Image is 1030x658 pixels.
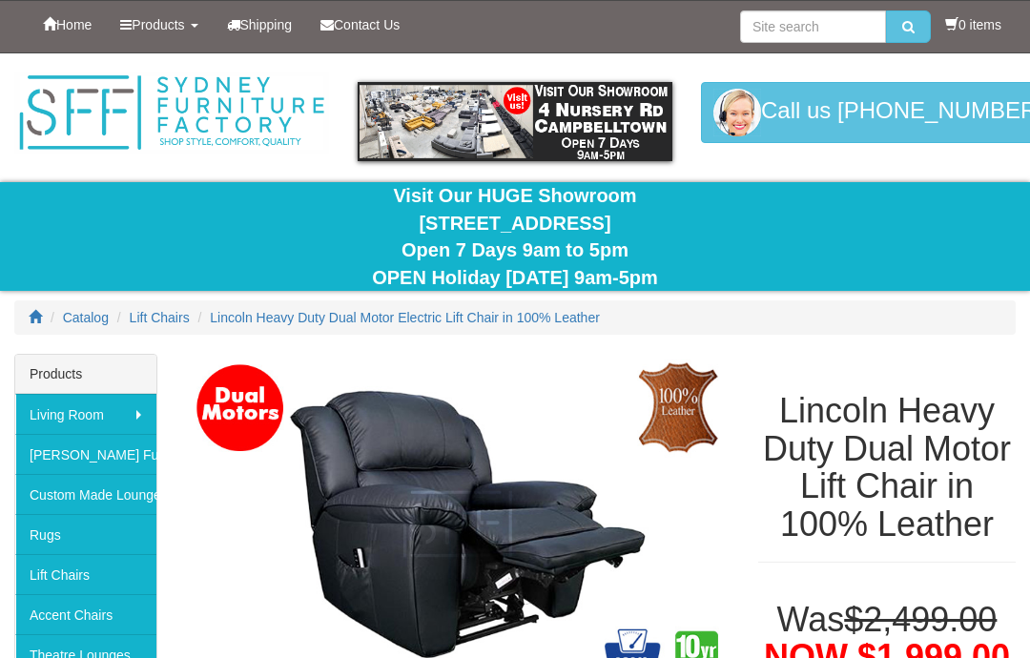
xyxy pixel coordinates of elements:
a: Custom Made Lounges [15,474,156,514]
span: Home [56,17,92,32]
img: Sydney Furniture Factory [14,72,329,154]
div: Visit Our HUGE Showroom [STREET_ADDRESS] Open 7 Days 9am to 5pm OPEN Holiday [DATE] 9am-5pm [14,182,1016,291]
input: Site search [740,10,886,43]
a: Rugs [15,514,156,554]
span: Shipping [240,17,293,32]
a: Catalog [63,310,109,325]
del: $2,499.00 [844,600,997,639]
span: Contact Us [334,17,400,32]
a: [PERSON_NAME] Furniture [15,434,156,474]
a: Lift Chairs [130,310,190,325]
a: Home [29,1,106,49]
a: Contact Us [306,1,414,49]
a: Shipping [213,1,307,49]
span: Products [132,17,184,32]
li: 0 items [945,15,1001,34]
div: Products [15,355,156,394]
a: Accent Chairs [15,594,156,634]
a: Living Room [15,394,156,434]
a: Products [106,1,212,49]
a: Lincoln Heavy Duty Dual Motor Electric Lift Chair in 100% Leather [210,310,600,325]
a: Lift Chairs [15,554,156,594]
h1: Lincoln Heavy Duty Dual Motor Lift Chair in 100% Leather [758,392,1016,543]
img: showroom.gif [358,82,672,161]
